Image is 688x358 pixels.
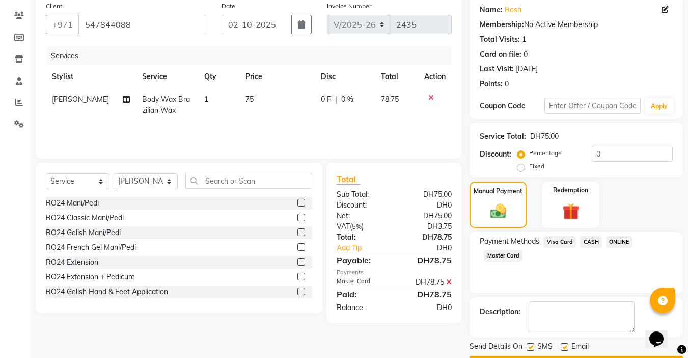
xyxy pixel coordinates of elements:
[329,254,394,266] div: Payable:
[394,288,459,300] div: DH78.75
[329,200,394,211] div: Discount:
[480,5,503,15] div: Name:
[394,302,459,313] div: DH0
[329,211,394,221] div: Net:
[557,201,585,222] img: _gift.svg
[352,222,362,231] span: 5%
[480,19,524,30] div: Membership:
[337,222,350,231] span: VAT
[222,2,235,11] label: Date
[329,302,394,313] div: Balance :
[480,79,503,89] div: Points:
[553,186,588,195] label: Redemption
[505,79,509,89] div: 0
[329,243,405,253] a: Add Tip
[329,221,394,232] div: ( )
[645,317,678,348] iframe: chat widget
[480,64,514,74] div: Last Visit:
[321,94,331,105] span: 0 F
[329,189,394,200] div: Sub Total:
[480,131,526,142] div: Service Total:
[394,211,459,221] div: DH75.00
[480,49,521,60] div: Card on file:
[530,131,559,142] div: DH75.00
[46,242,136,253] div: RO24 French Gel Mani/Pedi
[480,19,673,30] div: No Active Membership
[394,221,459,232] div: DH3.75
[46,2,62,11] label: Client
[46,287,168,297] div: RO24 Gelish Hand & Feet Application
[480,34,520,45] div: Total Visits:
[329,277,394,288] div: Master Card
[524,49,528,60] div: 0
[329,232,394,243] div: Total:
[394,277,459,288] div: DH78.75
[245,95,254,104] span: 75
[505,5,521,15] a: Rosh
[46,65,136,88] th: Stylist
[46,272,135,283] div: RO24 Extension + Pedicure
[529,162,544,171] label: Fixed
[315,65,375,88] th: Disc
[239,65,315,88] th: Price
[335,94,337,105] span: |
[394,200,459,211] div: DH0
[78,15,206,34] input: Search by Name/Mobile/Email/Code
[522,34,526,45] div: 1
[516,64,538,74] div: [DATE]
[341,94,353,105] span: 0 %
[485,202,511,220] img: _cash.svg
[337,268,452,277] div: Payments
[46,227,121,238] div: RO24 Gelish Mani/Pedi
[474,187,522,196] label: Manual Payment
[142,95,190,115] span: Body Wax Brazilian Wax
[571,341,589,354] span: Email
[136,65,198,88] th: Service
[484,250,522,262] span: Master Card
[46,15,79,34] button: +971
[52,95,109,104] span: [PERSON_NAME]
[394,254,459,266] div: DH78.75
[46,257,98,268] div: RO24 Extension
[418,65,452,88] th: Action
[470,341,522,354] span: Send Details On
[337,174,360,185] span: Total
[381,95,399,104] span: 78.75
[543,236,576,248] span: Visa Card
[46,198,99,209] div: RO24 Mani/Pedi
[480,100,544,111] div: Coupon Code
[46,213,124,223] div: RO24 Classic Mani/Pedi
[204,95,208,104] span: 1
[645,98,674,114] button: Apply
[480,236,539,247] span: Payment Methods
[375,65,418,88] th: Total
[405,243,460,253] div: DH0
[480,149,511,160] div: Discount:
[47,46,459,65] div: Services
[537,341,553,354] span: SMS
[480,306,520,317] div: Description:
[327,2,371,11] label: Invoice Number
[544,98,641,114] input: Enter Offer / Coupon Code
[580,236,602,248] span: CASH
[394,189,459,200] div: DH75.00
[329,288,394,300] div: Paid:
[185,173,312,189] input: Search or Scan
[198,65,239,88] th: Qty
[394,232,459,243] div: DH78.75
[606,236,632,248] span: ONLINE
[529,148,562,158] label: Percentage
